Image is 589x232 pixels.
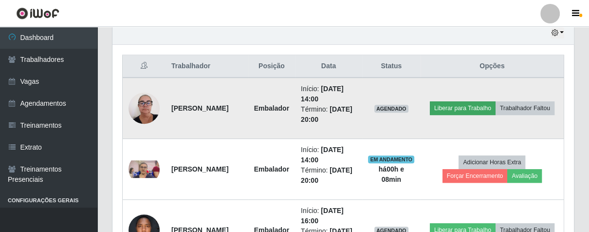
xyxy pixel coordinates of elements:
[301,165,356,186] li: Término:
[430,101,496,115] button: Liberar para Trabalho
[166,55,248,78] th: Trabalhador
[379,165,404,183] strong: há 00 h e 08 min
[301,84,356,104] li: Início:
[301,104,356,125] li: Término:
[16,7,59,19] img: CoreUI Logo
[248,55,295,78] th: Posição
[496,101,554,115] button: Trabalhador Faltou
[507,169,542,183] button: Avaliação
[129,87,160,129] img: 1756344259057.jpeg
[254,165,289,173] strong: Embalador
[301,146,344,164] time: [DATE] 14:00
[254,104,289,112] strong: Embalador
[301,85,344,103] time: [DATE] 14:00
[368,155,414,163] span: EM ANDAMENTO
[459,155,525,169] button: Adicionar Horas Extra
[295,55,362,78] th: Data
[301,207,344,225] time: [DATE] 16:00
[374,105,408,113] span: AGENDADO
[421,55,564,78] th: Opções
[171,165,228,173] strong: [PERSON_NAME]
[442,169,508,183] button: Forçar Encerramento
[171,104,228,112] strong: [PERSON_NAME]
[301,145,356,165] li: Início:
[362,55,421,78] th: Status
[301,206,356,226] li: Início:
[129,160,160,178] img: 1748035113765.jpeg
